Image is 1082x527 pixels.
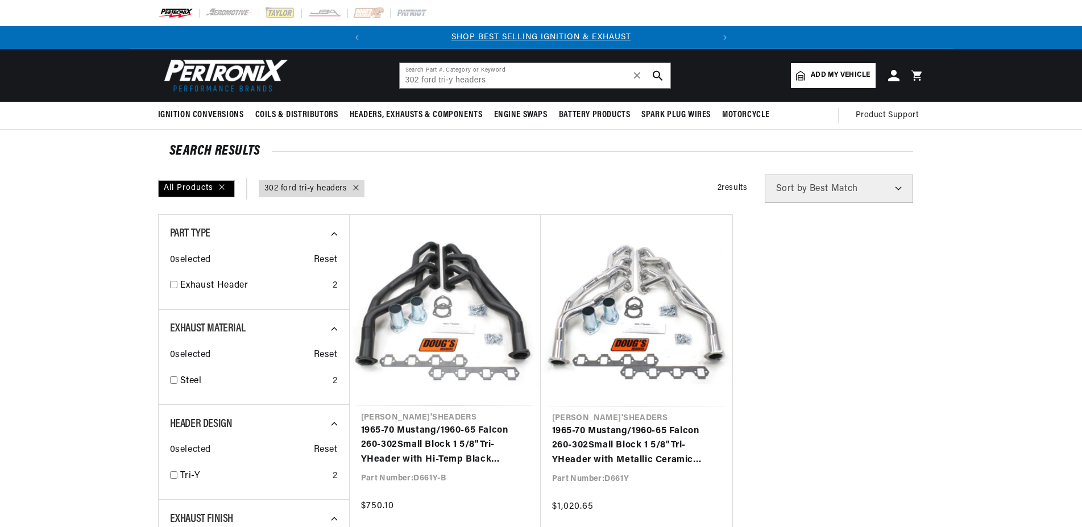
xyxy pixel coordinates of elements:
div: 2 [333,374,338,389]
button: Translation missing: en.sections.announcements.next_announcement [714,26,736,49]
span: Add my vehicle [811,70,870,81]
a: 302 ford tri-y headers [264,182,347,195]
button: Translation missing: en.sections.announcements.previous_announcement [346,26,368,49]
span: 0 selected [170,253,211,268]
input: Search Part #, Category or Keyword [400,63,670,88]
span: Reset [314,253,338,268]
a: Steel [180,374,328,389]
span: Sort by [776,184,807,193]
div: 1 of 2 [368,31,714,44]
summary: Coils & Distributors [250,102,344,128]
img: Pertronix [158,56,289,95]
div: 2 [333,469,338,484]
a: SHOP BEST SELLING IGNITION & EXHAUST [451,33,631,42]
summary: Ignition Conversions [158,102,250,128]
span: Exhaust Finish [170,513,233,525]
a: Add my vehicle [791,63,875,88]
div: SEARCH RESULTS [169,146,913,157]
summary: Motorcycle [716,102,776,128]
a: Tri-Y [180,469,328,484]
slideshow-component: Translation missing: en.sections.announcements.announcement_bar [130,26,953,49]
span: Reset [314,443,338,458]
select: Sort by [765,175,913,203]
span: Engine Swaps [494,109,548,121]
summary: Engine Swaps [488,102,553,128]
div: All Products [158,180,235,197]
span: Spark Plug Wires [641,109,711,121]
span: Ignition Conversions [158,109,244,121]
a: Exhaust Header [180,279,328,293]
span: Coils & Distributors [255,109,338,121]
span: 0 selected [170,443,211,458]
summary: Product Support [856,102,925,129]
summary: Battery Products [553,102,636,128]
button: search button [645,63,670,88]
span: Header Design [170,418,233,430]
div: Announcement [368,31,714,44]
span: Product Support [856,109,919,122]
span: Reset [314,348,338,363]
summary: Spark Plug Wires [636,102,716,128]
div: 2 [333,279,338,293]
summary: Headers, Exhausts & Components [344,102,488,128]
span: 0 selected [170,348,211,363]
span: Motorcycle [722,109,770,121]
span: 2 results [718,184,748,192]
span: Part Type [170,228,210,239]
span: Battery Products [559,109,631,121]
a: 1965-70 Mustang/1960-65 Falcon 260-302Small Block 1 5/8"Tri-YHeader with Hi-Temp Black Coating [361,424,529,467]
a: 1965-70 Mustang/1960-65 Falcon 260-302Small Block 1 5/8"Tri-YHeader with Metallic Ceramic Coating [552,424,721,468]
span: Exhaust Material [170,323,246,334]
span: Headers, Exhausts & Components [350,109,483,121]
